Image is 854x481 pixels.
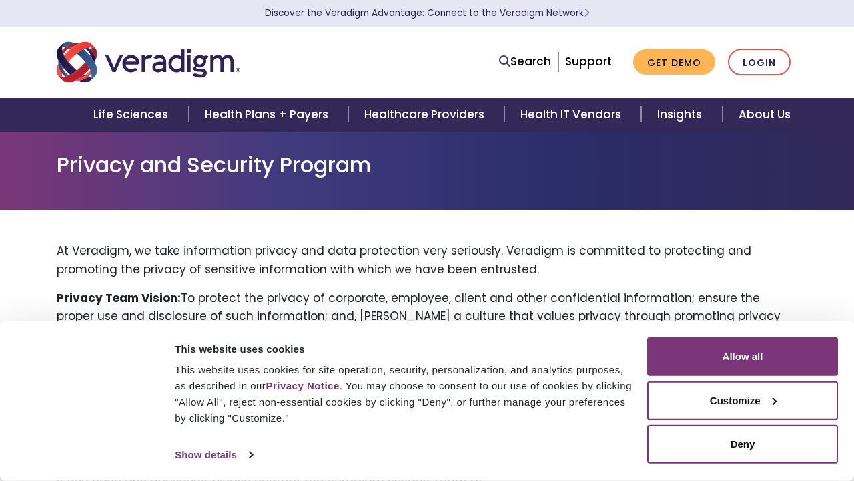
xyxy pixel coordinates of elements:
[504,98,641,132] a: Health IT Vendors
[189,98,348,132] a: Health Plans + Payers
[57,289,797,344] p: To protect the privacy of corporate, employee, client and other confidential information; ensure ...
[723,98,807,132] a: About Us
[647,337,838,376] button: Allow all
[57,40,240,84] img: Veradigm logo
[57,242,797,278] p: At Veradigm, we take information privacy and data protection very seriously. Veradigm is committe...
[57,290,181,306] strong: Privacy Team Vision:
[633,49,715,75] a: Get Demo
[265,7,590,19] a: Discover the Veradigm Advantage: Connect to the Veradigm NetworkLearn More
[584,7,590,19] span: Learn More
[266,380,339,391] a: Privacy Notice
[175,445,252,465] a: Show details
[175,341,632,357] div: This website uses cookies
[348,98,504,132] a: Healthcare Providers
[641,98,722,132] a: Insights
[77,98,188,132] a: Life Sciences
[647,381,838,420] button: Customize
[57,152,797,178] h1: Privacy and Security Program
[565,53,612,69] a: Support
[728,49,791,76] a: Login
[175,362,632,426] div: This website uses cookies for site operation, security, personalization, and analytics purposes, ...
[647,425,838,464] button: Deny
[499,53,551,71] a: Search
